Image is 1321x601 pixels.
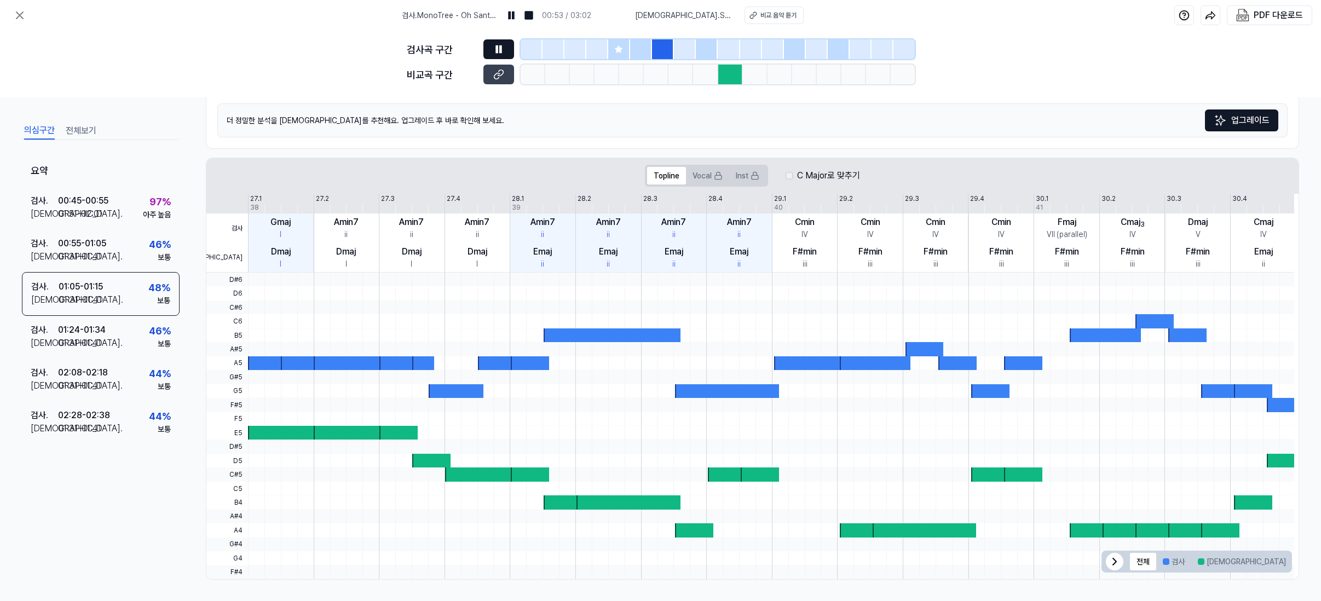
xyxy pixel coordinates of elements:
div: 01:31 - 01:41 [58,422,101,435]
div: 29.2 [839,194,853,204]
button: 비교 음악 듣기 [745,7,804,24]
div: F#min [1055,245,1079,258]
div: [DEMOGRAPHIC_DATA] . [31,379,58,392]
div: I [280,229,281,240]
div: 27.3 [381,194,395,204]
div: Emaj [665,245,683,258]
div: 28.3 [643,194,657,204]
div: ii [410,229,413,240]
div: IV [1129,229,1136,240]
div: iii [933,258,938,270]
div: 48 % [148,280,170,295]
div: 01:31 - 01:41 [58,337,101,350]
div: ii [541,229,544,240]
div: 01:31 - 01:41 [58,379,101,392]
span: B5 [206,328,248,342]
img: PDF Download [1236,9,1249,22]
div: 46 % [149,237,171,252]
div: 검사 . [31,237,58,250]
div: Cmin [795,216,815,229]
div: [DEMOGRAPHIC_DATA] . [31,337,58,350]
div: Cmaj [1254,216,1273,229]
div: 검사 . [31,366,58,379]
div: Dmaj [402,245,422,258]
div: Dmaj [271,245,291,258]
div: iii [868,258,873,270]
div: 01:51 - 02:01 [58,207,102,221]
span: A#5 [206,342,248,356]
div: Emaj [1254,245,1273,258]
div: ii [476,229,479,240]
div: 아주 높음 [143,209,171,221]
button: 전체 [1130,553,1156,570]
div: F#min [793,245,817,258]
div: Fmaj [1058,216,1076,229]
div: IV [801,229,808,240]
div: PDF 다운로드 [1254,8,1303,22]
div: IV [1260,229,1267,240]
div: 보통 [158,381,171,392]
div: 39 [512,203,521,212]
div: iii [803,258,807,270]
button: 의심구간 [24,122,55,140]
div: Dmaj [468,245,487,258]
div: 97 % [149,194,171,209]
div: 28.4 [708,194,723,204]
span: D6 [206,286,248,300]
sub: 3 [1140,221,1145,228]
div: ii [344,229,348,240]
div: V [1196,229,1201,240]
div: 검사 . [31,194,58,207]
span: G#5 [206,370,248,384]
div: 44 % [149,409,171,424]
span: [DEMOGRAPHIC_DATA] [206,243,248,273]
div: 28.1 [512,194,524,204]
button: Vocal [686,167,729,184]
div: 비교곡 구간 [407,67,477,82]
button: 업그레이드 [1205,109,1278,131]
img: share [1205,10,1216,21]
div: Amin7 [334,216,359,229]
button: [DEMOGRAPHIC_DATA] [1191,553,1293,570]
span: F5 [206,412,248,426]
div: 46 % [149,323,171,338]
div: Cmin [991,216,1011,229]
div: [DEMOGRAPHIC_DATA] . [31,207,58,221]
span: C5 [206,482,248,495]
div: Amin7 [661,216,686,229]
span: G4 [206,551,248,565]
span: 검사 . MonoTree - Oh Santa, Just Let It Snow [402,10,498,21]
span: D5 [206,454,248,467]
div: Cmin [926,216,945,229]
img: pause [506,10,517,21]
span: F#5 [206,398,248,412]
span: A5 [206,356,248,370]
div: Dmaj [336,245,356,258]
div: [DEMOGRAPHIC_DATA] . [31,293,59,307]
div: 30.2 [1101,194,1116,204]
span: 검사 [206,213,248,243]
div: 30.3 [1167,194,1181,204]
span: A4 [206,523,248,537]
div: iii [1196,258,1201,270]
div: 검사 . [31,323,58,337]
div: 01:31 - 01:41 [58,250,101,263]
div: IV [998,229,1005,240]
img: stop [523,10,534,21]
div: F#min [1186,245,1210,258]
div: ii [737,258,741,270]
div: I [280,258,281,270]
div: 보통 [158,338,171,350]
div: 30.4 [1232,194,1247,204]
img: help [1179,10,1190,21]
div: iii [999,258,1004,270]
div: 29.1 [774,194,786,204]
div: Cmaj [1121,216,1145,229]
div: F#min [924,245,948,258]
div: 41 [1036,203,1043,212]
div: Amin7 [465,216,489,229]
span: G5 [206,384,248,398]
div: 44 % [149,366,171,381]
div: Cmin [861,216,880,229]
